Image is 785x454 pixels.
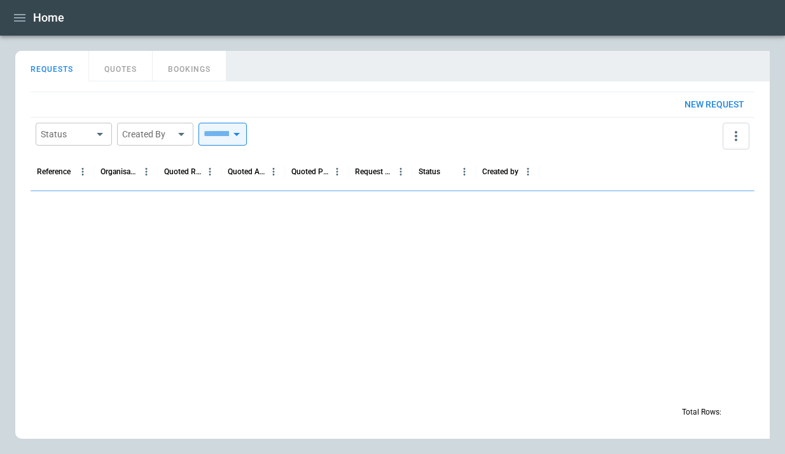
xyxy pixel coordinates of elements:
div: Created By [122,128,173,141]
button: Request Created At (UTC-04:00) column menu [392,163,409,180]
button: Created by column menu [520,163,536,180]
button: BOOKINGS [153,51,226,81]
div: Status [419,167,440,176]
div: Quoted Aircraft [228,167,265,176]
button: Organisation column menu [138,163,155,180]
button: Quoted Price column menu [329,163,345,180]
h1: Home [33,10,64,25]
p: Total Rows: [682,407,721,418]
div: Quoted Route [164,167,202,176]
button: REQUESTS [15,51,89,81]
button: QUOTES [89,51,153,81]
div: Request Created At (UTC-04:00) [355,167,392,176]
button: Status column menu [456,163,473,180]
div: Status [41,128,92,141]
div: Organisation [101,167,138,176]
button: Reference column menu [74,163,91,180]
button: Quoted Aircraft column menu [265,163,282,180]
button: Quoted Route column menu [202,163,218,180]
button: more [723,123,749,149]
button: New request [674,92,754,117]
div: Reference [37,167,71,176]
div: Created by [482,167,518,176]
div: Quoted Price [291,167,329,176]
